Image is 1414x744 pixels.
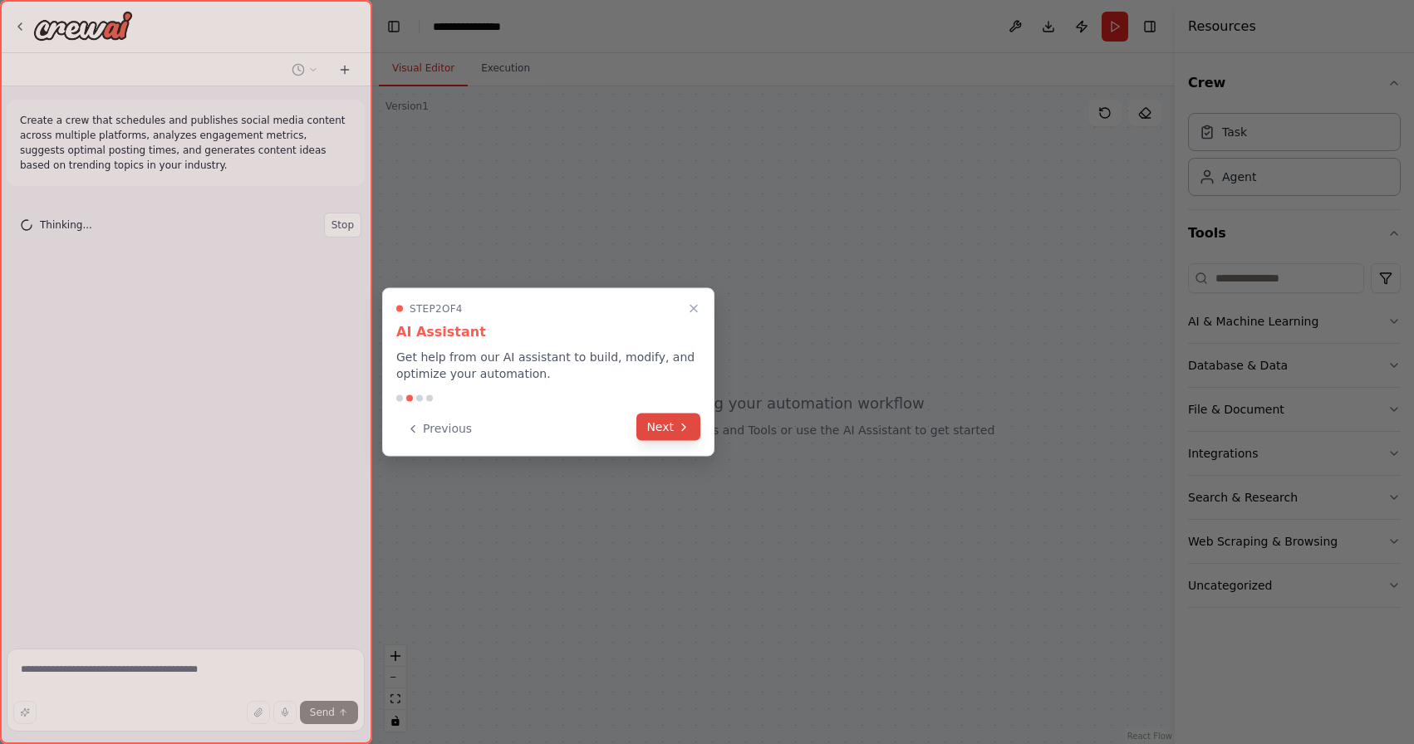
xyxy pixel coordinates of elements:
[684,299,704,319] button: Close walkthrough
[396,349,700,382] p: Get help from our AI assistant to build, modify, and optimize your automation.
[396,322,700,342] h3: AI Assistant
[410,302,463,316] span: Step 2 of 4
[396,415,482,443] button: Previous
[636,414,700,441] button: Next
[382,15,405,38] button: Hide left sidebar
